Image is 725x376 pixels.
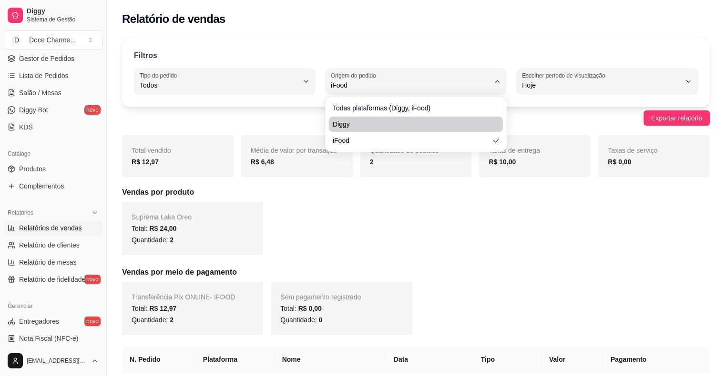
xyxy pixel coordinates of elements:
th: N. Pedido [122,346,195,373]
span: Suprema Laka Oreo [132,213,192,221]
label: Tipo do pedido [140,71,180,79]
span: Produtos [19,164,46,174]
span: KDS [19,122,33,132]
span: Relatório de clientes [19,240,80,250]
th: Pagamento [603,346,710,373]
span: Todos [140,80,298,90]
span: Relatório de fidelidade [19,275,85,284]
h5: Vendas por meio de pagamento [122,267,710,278]
th: Valor [541,346,603,373]
span: Relatórios [8,209,33,217]
span: Relatórios de vendas [19,223,82,233]
span: Taxas de entrega [489,147,540,154]
button: Select a team [4,30,102,49]
strong: R$ 6,48 [251,158,274,166]
span: [EMAIL_ADDRESS][DOMAIN_NAME] [27,357,87,365]
span: Taxas de serviço [608,147,657,154]
th: Nome [275,346,386,373]
span: Média de valor por transação [251,147,337,154]
h5: Vendas por produto [122,187,710,198]
span: iFood [331,80,490,90]
span: 2 [170,316,174,324]
span: Total vendido [132,147,171,154]
span: Complementos [19,181,64,191]
span: Diggy [333,119,490,129]
span: iFood [333,136,490,145]
span: Hoje [522,80,681,90]
strong: R$ 0,00 [608,158,631,166]
span: R$ 12,97 [149,305,176,312]
span: Relatório de mesas [19,257,77,267]
span: Transferência Pix ONLINE - IFOOD [132,293,235,301]
span: 0 [318,316,322,324]
span: Exportar relatório [651,113,702,123]
span: Quantidade: [132,316,174,324]
span: Total: [132,225,176,232]
span: Total: [280,305,321,312]
span: D [12,35,21,45]
label: Escolher período de visualização [522,71,608,79]
span: Nota Fiscal (NFC-e) [19,334,78,343]
span: Sistema de Gestão [27,16,99,23]
span: Lista de Pedidos [19,71,69,80]
span: Quantidade: [280,316,322,324]
span: Diggy Bot [19,105,48,115]
strong: R$ 10,00 [489,158,516,166]
span: Salão / Mesas [19,88,61,98]
label: Origem do pedido [331,71,379,79]
span: Diggy [27,7,99,16]
span: Entregadores [19,317,59,326]
span: R$ 24,00 [149,225,176,232]
div: Doce Charme ... [29,35,76,45]
span: Sem pagamento registrado [280,293,361,301]
th: Plataforma [195,346,275,373]
div: Gerenciar [4,298,102,314]
div: Catálogo [4,146,102,161]
th: Data [386,346,473,373]
span: Quantidade: [132,236,174,244]
span: Total: [132,305,176,312]
strong: 2 [370,158,374,166]
span: Todas plataformas (Diggy, iFood) [333,103,490,113]
span: Gestor de Pedidos [19,54,74,63]
p: Filtros [134,50,157,61]
span: 2 [170,236,174,244]
h2: Relatório de vendas [122,11,225,27]
strong: R$ 12,97 [132,158,159,166]
span: R$ 0,00 [298,305,322,312]
th: Tipo [473,346,541,373]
